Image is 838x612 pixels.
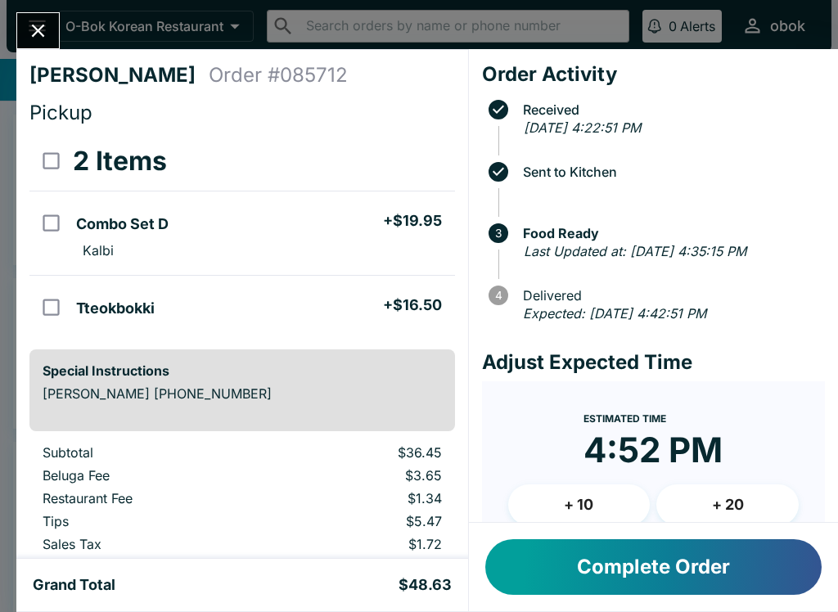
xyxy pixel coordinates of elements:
button: Close [17,13,59,48]
p: $5.47 [282,513,442,529]
button: + 20 [656,484,799,525]
h5: $48.63 [399,575,452,595]
span: Delivered [515,288,825,303]
em: [DATE] 4:22:51 PM [524,119,641,136]
p: Subtotal [43,444,256,461]
p: $1.72 [282,536,442,552]
p: Beluga Fee [43,467,256,484]
p: $36.45 [282,444,442,461]
span: Estimated Time [583,412,666,425]
em: Expected: [DATE] 4:42:51 PM [523,305,706,322]
table: orders table [29,132,455,336]
span: Received [515,102,825,117]
span: Food Ready [515,226,825,241]
h6: Special Instructions [43,362,442,379]
em: Last Updated at: [DATE] 4:35:15 PM [524,243,746,259]
p: Kalbi [83,242,114,259]
text: 4 [494,289,502,302]
button: Complete Order [485,539,822,595]
h4: Adjust Expected Time [482,350,825,375]
p: $3.65 [282,467,442,484]
table: orders table [29,444,455,559]
h5: Grand Total [33,575,115,595]
text: 3 [495,227,502,240]
p: Sales Tax [43,536,256,552]
span: Sent to Kitchen [515,164,825,179]
h5: + $19.95 [383,211,442,231]
p: $1.34 [282,490,442,506]
h5: Tteokbokki [76,299,155,318]
h5: Combo Set D [76,214,169,234]
h4: [PERSON_NAME] [29,63,209,88]
p: [PERSON_NAME] [PHONE_NUMBER] [43,385,442,402]
h4: Order Activity [482,62,825,87]
h5: + $16.50 [383,295,442,315]
h4: Order # 085712 [209,63,348,88]
h3: 2 Items [73,145,167,178]
span: Pickup [29,101,92,124]
button: + 10 [508,484,651,525]
time: 4:52 PM [583,429,723,471]
p: Tips [43,513,256,529]
p: Restaurant Fee [43,490,256,506]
